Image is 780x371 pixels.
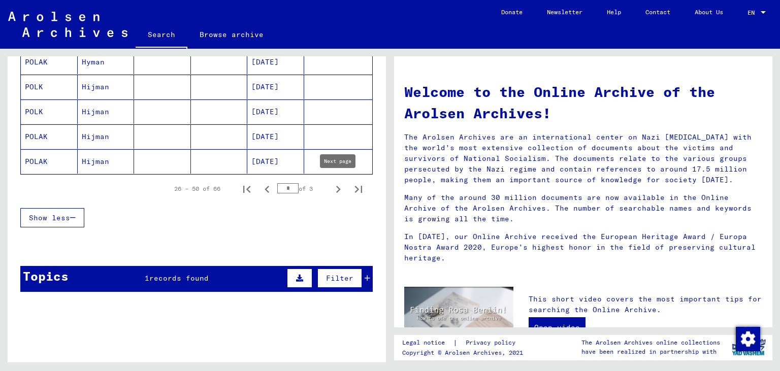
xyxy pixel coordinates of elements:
span: Show less [29,213,70,222]
h1: Welcome to the Online Archive of the Arolsen Archives! [404,81,762,124]
button: First page [237,179,257,199]
div: of 3 [277,184,328,193]
div: Topics [23,267,69,285]
a: Search [136,22,187,49]
span: records found [149,274,209,283]
a: Open video [529,317,586,338]
button: Last page [348,179,369,199]
a: Privacy policy [458,338,528,348]
mat-cell: [DATE] [247,99,304,124]
p: This short video covers the most important tips for searching the Online Archive. [529,294,762,315]
mat-cell: POLAK [21,124,78,149]
button: Filter [317,268,362,288]
p: The Arolsen Archives online collections [581,338,720,347]
mat-cell: [DATE] [247,149,304,174]
a: Legal notice [402,338,453,348]
p: The Arolsen Archives are an international center on Nazi [MEDICAL_DATA] with the world’s most ext... [404,132,762,185]
mat-cell: [DATE] [247,75,304,99]
p: have been realized in partnership with [581,347,720,356]
mat-cell: Hijman [78,99,135,124]
div: 26 – 50 of 66 [174,184,220,193]
mat-cell: Hijman [78,75,135,99]
mat-cell: POLK [21,75,78,99]
mat-cell: POLAK [21,149,78,174]
button: Next page [328,179,348,199]
mat-cell: Hijman [78,124,135,149]
img: yv_logo.png [730,334,768,360]
mat-cell: POLAK [21,50,78,74]
mat-cell: [DATE] [247,124,304,149]
span: EN [747,9,759,16]
p: Copyright © Arolsen Archives, 2021 [402,348,528,357]
button: Show less [20,208,84,227]
a: Browse archive [187,22,276,47]
img: video.jpg [404,287,513,346]
div: | [402,338,528,348]
span: 1 [145,274,149,283]
button: Previous page [257,179,277,199]
mat-cell: POLK [21,99,78,124]
p: Many of the around 30 million documents are now available in the Online Archive of the Arolsen Ar... [404,192,762,224]
p: In [DATE], our Online Archive received the European Heritage Award / Europa Nostra Award 2020, Eu... [404,231,762,263]
mat-cell: Hijman [78,149,135,174]
img: Change consent [736,327,760,351]
mat-cell: [DATE] [247,50,304,74]
img: Arolsen_neg.svg [8,12,127,37]
mat-cell: Hyman [78,50,135,74]
span: Filter [326,274,353,283]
